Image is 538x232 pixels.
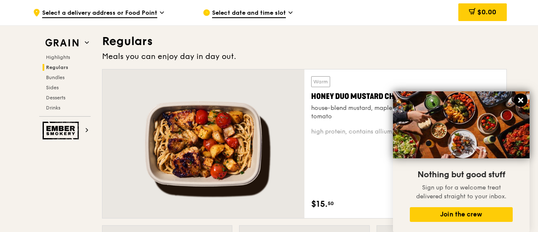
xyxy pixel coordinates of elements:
[393,91,530,158] img: DSC07876-Edit02-Large.jpeg
[46,85,59,91] span: Sides
[417,170,505,180] span: Nothing but good stuff
[311,128,500,136] div: high protein, contains allium, soy, wheat
[416,184,506,200] span: Sign up for a welcome treat delivered straight to your inbox.
[514,93,527,107] button: Close
[43,122,81,139] img: Ember Smokery web logo
[42,9,157,18] span: Select a delivery address or Food Point
[102,34,507,49] h3: Regulars
[311,104,500,121] div: house-blend mustard, maple soy baked potato, linguine, cherry tomato
[102,51,507,62] div: Meals you can enjoy day in day out.
[46,105,60,111] span: Drinks
[212,9,286,18] span: Select date and time slot
[46,64,68,70] span: Regulars
[328,200,334,207] span: 50
[43,35,81,51] img: Grain web logo
[410,207,513,222] button: Join the crew
[311,91,500,102] div: Honey Duo Mustard Chicken
[311,76,330,87] div: Warm
[477,8,496,16] span: $0.00
[46,54,70,60] span: Highlights
[46,95,65,101] span: Desserts
[46,75,65,80] span: Bundles
[311,198,328,211] span: $15.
